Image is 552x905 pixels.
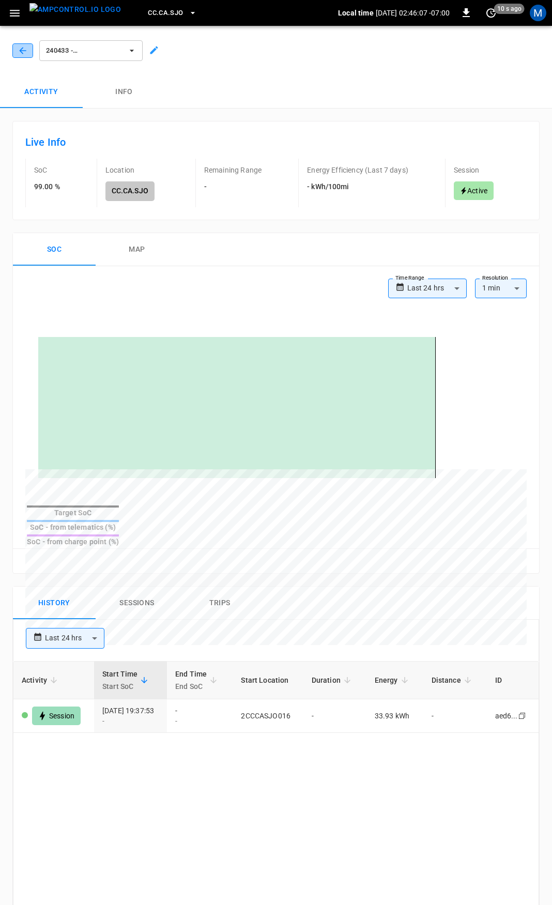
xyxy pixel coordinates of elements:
[395,274,424,282] label: Time Range
[495,711,518,721] div: aed6...
[494,4,525,14] span: 10 s ago
[102,668,151,693] span: Start TimeStart SoC
[13,587,96,620] button: History
[175,668,207,693] div: End Time
[144,3,201,23] button: CC.CA.SJO
[102,668,138,693] div: Start Time
[312,674,354,686] span: Duration
[29,3,121,16] img: ampcontrol.io logo
[175,680,207,693] p: End SoC
[83,75,165,109] button: Info
[376,8,450,18] p: [DATE] 02:46:07 -07:00
[407,279,467,298] div: Last 24 hrs
[34,165,47,175] p: SoC
[22,674,60,686] span: Activity
[96,233,178,266] button: map
[487,662,539,699] th: ID
[307,181,408,193] h6: - kWh/100mi
[178,587,261,620] button: Trips
[102,680,138,693] p: Start SoC
[454,165,479,175] p: Session
[25,134,527,150] h6: Live Info
[530,5,546,21] div: profile-icon
[483,5,499,21] button: set refresh interval
[307,165,408,175] p: Energy Efficiency (Last 7 days)
[175,668,220,693] span: End TimeEnd SoC
[148,7,183,19] span: CC.CA.SJO
[96,587,178,620] button: Sessions
[204,181,262,193] h6: -
[475,279,527,298] div: 1 min
[432,674,474,686] span: Distance
[45,628,104,648] div: Last 24 hrs
[517,710,528,722] div: copy
[105,181,155,201] h6: CC.CA.SJO
[34,181,60,193] h6: 99.00 %
[233,662,303,699] th: Start Location
[467,186,487,196] p: Active
[13,233,96,266] button: Soc
[482,274,508,282] label: Resolution
[338,8,374,18] p: Local time
[46,45,122,57] span: 240433 - [PERSON_NAME]
[39,40,143,61] button: 240433 - [PERSON_NAME]
[105,165,134,175] p: Location
[204,165,262,175] p: Remaining Range
[375,674,411,686] span: Energy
